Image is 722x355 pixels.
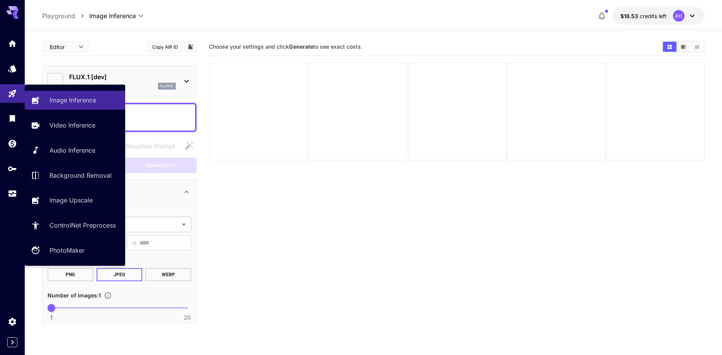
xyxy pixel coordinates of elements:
button: Expand sidebar [7,337,17,347]
button: WEBP [145,268,191,281]
a: Image Upscale [25,191,125,210]
span: 20 [184,314,191,321]
p: Video Inference [49,121,95,130]
button: Copy AIR ID [148,41,182,53]
p: Audio Inference [49,146,95,155]
span: Editor [50,43,74,51]
p: flux1d [160,83,173,89]
span: Negative prompts are not compatible with the selected model. [110,141,181,151]
b: Generate [289,43,313,50]
p: PhotoMaker [49,246,85,255]
span: Choose your settings and click to see exact costs. [209,43,362,50]
div: Settings [8,317,17,326]
p: Image Upscale [49,195,93,205]
p: Background Removal [49,171,112,180]
nav: breadcrumb [42,11,89,20]
button: Show media in grid view [663,42,676,52]
div: Wallet [8,139,17,148]
p: FLUX.1 [dev] [69,72,176,82]
div: Show media in grid viewShow media in video viewShow media in list view [662,41,705,53]
button: Show media in video view [677,42,690,52]
span: Image Inference [89,11,136,20]
button: PNG [48,268,93,281]
button: JPEG [97,268,143,281]
button: $18.52839 [613,7,705,25]
span: credits left [640,13,667,19]
a: Image Inference [25,91,125,110]
p: Playground [42,11,75,20]
button: Show media in list view [690,42,704,52]
span: Number of images : 1 [48,292,101,299]
div: API Keys [8,164,17,173]
div: Home [8,39,17,48]
a: Background Removal [25,166,125,185]
span: 1 [50,314,53,321]
a: Audio Inference [25,141,125,160]
p: ControlNet Preprocess [49,221,116,230]
a: PhotoMaker [25,241,125,260]
p: Image Inference [49,95,96,105]
a: ControlNet Preprocess [25,216,125,235]
div: Usage [8,189,17,199]
div: Playground [8,89,17,99]
a: Video Inference [25,116,125,135]
div: AH [673,10,685,22]
span: $18.53 [620,13,640,19]
div: Models [8,64,17,73]
button: Specify how many images to generate in a single request. Each image generation will be charged se... [101,292,115,299]
div: Library [8,114,17,123]
button: Add to library [187,42,194,51]
span: H [133,239,136,248]
div: $18.52839 [620,12,667,20]
span: Negative Prompt [126,141,175,151]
